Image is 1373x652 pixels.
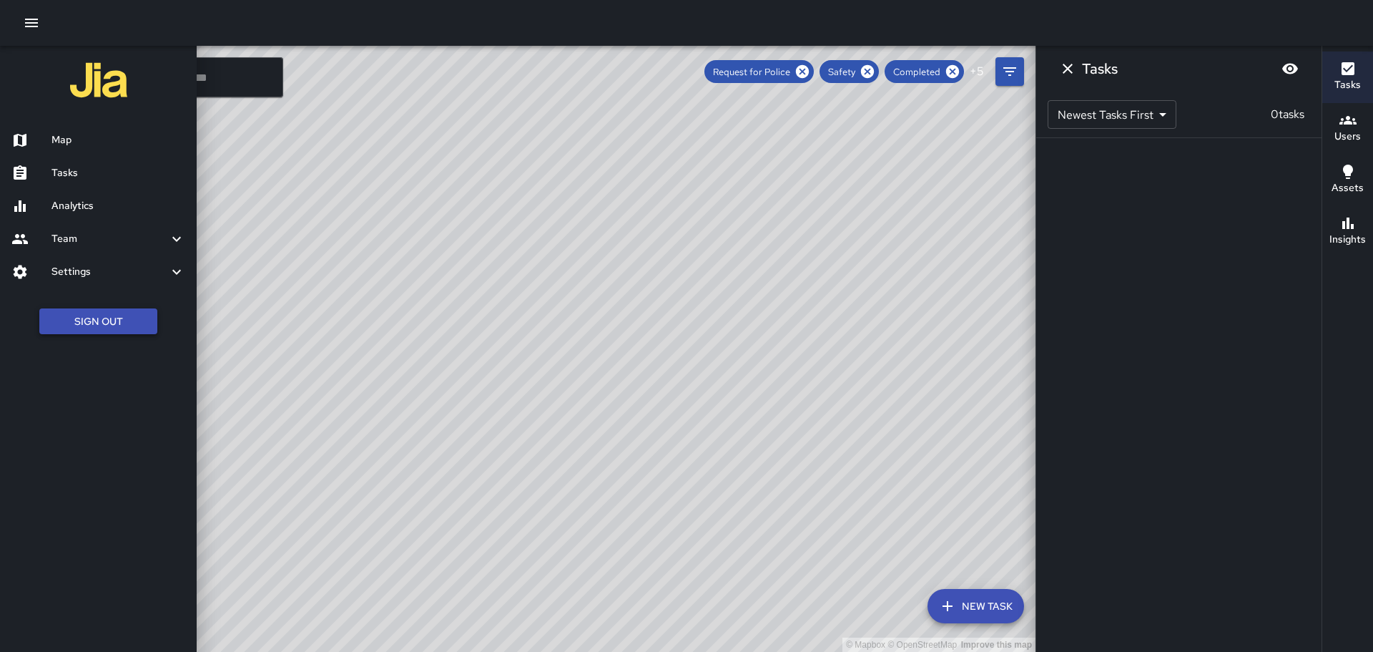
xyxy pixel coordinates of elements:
[1265,106,1310,123] p: 0 tasks
[1048,100,1176,129] div: Newest Tasks First
[51,198,185,214] h6: Analytics
[927,589,1024,623] button: New Task
[1053,54,1082,83] button: Dismiss
[51,165,185,181] h6: Tasks
[70,52,127,109] img: jia-logo
[1332,180,1364,196] h6: Assets
[1334,77,1361,93] h6: Tasks
[1276,54,1304,83] button: Blur
[51,231,168,247] h6: Team
[1334,129,1361,145] h6: Users
[51,264,168,280] h6: Settings
[1082,57,1118,80] h6: Tasks
[1329,232,1366,248] h6: Insights
[51,132,185,148] h6: Map
[39,308,157,335] button: Sign Out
